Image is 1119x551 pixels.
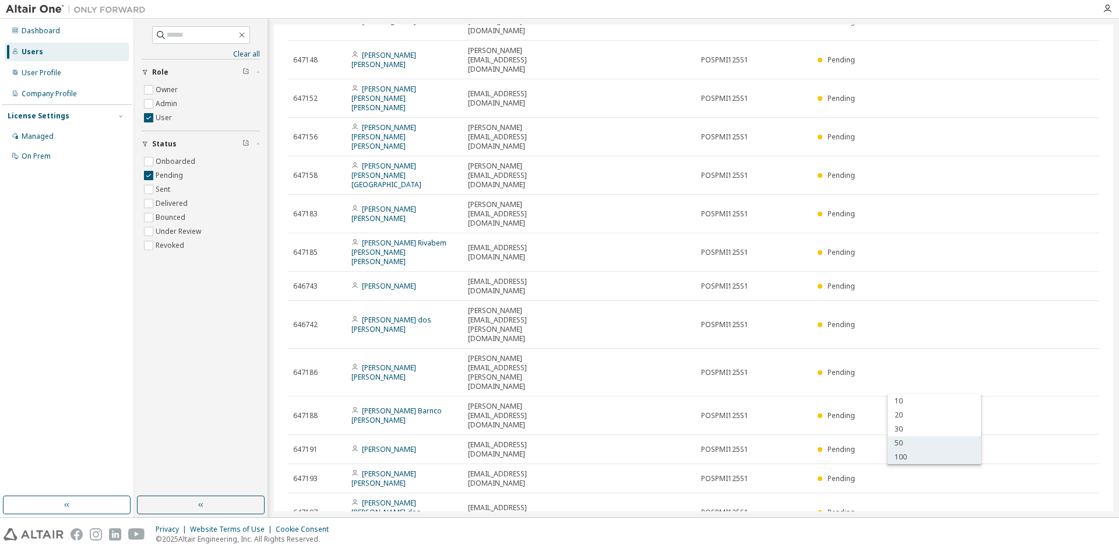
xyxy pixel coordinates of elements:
span: POSPMI125S1 [701,282,748,291]
span: POSPMI125S1 [701,508,748,517]
span: [EMAIL_ADDRESS][DOMAIN_NAME] [468,503,574,522]
label: Revoked [156,238,186,252]
label: Sent [156,183,173,196]
div: Users [22,47,43,57]
span: POSPMI125S1 [701,320,748,329]
div: User Profile [22,68,61,78]
a: [PERSON_NAME] Rivabem [PERSON_NAME] [PERSON_NAME] [351,238,446,266]
span: Pending [828,410,855,420]
label: Pending [156,169,185,183]
label: Under Review [156,224,203,238]
a: [PERSON_NAME] [362,281,416,291]
div: 10 [888,394,981,408]
span: Pending [828,367,855,377]
label: Delivered [156,196,190,210]
div: Privacy [156,525,190,534]
span: Role [152,68,168,77]
span: [PERSON_NAME][EMAIL_ADDRESS][DOMAIN_NAME] [468,402,574,430]
a: [PERSON_NAME] [PERSON_NAME] [351,50,416,69]
span: 647197 [293,508,318,517]
a: [PERSON_NAME] [PERSON_NAME] [PERSON_NAME] [351,84,416,113]
img: altair_logo.svg [3,528,64,541]
span: [PERSON_NAME][EMAIL_ADDRESS][DOMAIN_NAME] [468,123,574,151]
span: Clear filter [242,139,249,149]
span: 647188 [293,411,318,420]
span: [PERSON_NAME][EMAIL_ADDRESS][DOMAIN_NAME] [468,200,574,228]
span: POSPMI125S1 [701,94,748,103]
span: POSPMI125S1 [701,248,748,257]
div: Website Terms of Use [190,525,276,534]
span: Pending [828,247,855,257]
span: 647152 [293,94,318,103]
span: Pending [828,170,855,180]
div: 100 [888,450,981,464]
span: POSPMI125S1 [701,474,748,483]
a: [PERSON_NAME] [PERSON_NAME] [PERSON_NAME] [351,122,416,151]
span: 647185 [293,248,318,257]
span: [PERSON_NAME][EMAIL_ADDRESS][PERSON_NAME][DOMAIN_NAME] [468,306,574,343]
span: Clear filter [242,68,249,77]
span: POSPMI125S1 [701,411,748,420]
span: Pending [828,132,855,142]
span: Pending [828,281,855,291]
label: Bounced [156,210,188,224]
span: POSPMI125S1 [701,55,748,65]
label: User [156,111,174,125]
span: Pending [828,473,855,483]
img: Altair One [6,3,152,15]
img: youtube.svg [128,528,145,541]
span: POSPMI125S1 [701,445,748,454]
span: Pending [828,320,855,329]
img: facebook.svg [71,528,83,541]
span: Pending [828,93,855,103]
span: POSPMI125S1 [701,171,748,180]
a: [PERSON_NAME] [PERSON_NAME][GEOGRAPHIC_DATA] [351,161,421,189]
span: Pending [828,444,855,454]
span: 647186 [293,368,318,377]
span: [EMAIL_ADDRESS][DOMAIN_NAME] [468,277,574,296]
span: [EMAIL_ADDRESS][DOMAIN_NAME] [468,469,574,488]
span: [PERSON_NAME][EMAIL_ADDRESS][DOMAIN_NAME] [468,162,574,189]
span: 647193 [293,474,318,483]
span: Pending [828,507,855,517]
a: Clear all [142,50,260,59]
a: [PERSON_NAME] dos [PERSON_NAME] [351,315,431,334]
span: 646742 [293,320,318,329]
div: 50 [888,436,981,450]
div: 20 [888,408,981,422]
span: POSPMI125S1 [701,368,748,377]
a: [PERSON_NAME] [PERSON_NAME] [351,469,416,488]
a: [PERSON_NAME] [PERSON_NAME] [351,204,416,223]
img: linkedin.svg [109,528,121,541]
button: Role [142,59,260,85]
a: [PERSON_NAME] [PERSON_NAME] [351,363,416,382]
div: On Prem [22,152,51,161]
span: 647191 [293,445,318,454]
img: instagram.svg [90,528,102,541]
span: 647158 [293,171,318,180]
p: © 2025 Altair Engineering, Inc. All Rights Reserved. [156,534,336,544]
label: Owner [156,83,180,97]
span: [PERSON_NAME][EMAIL_ADDRESS][DOMAIN_NAME] [468,46,574,74]
div: Dashboard [22,26,60,36]
span: Pending [828,55,855,65]
span: 647156 [293,132,318,142]
a: [PERSON_NAME] Barnco [PERSON_NAME] [351,406,442,425]
span: 646743 [293,282,318,291]
div: 30 [888,422,981,436]
label: Onboarded [156,155,198,169]
span: [EMAIL_ADDRESS][DOMAIN_NAME] [468,243,574,262]
div: Company Profile [22,89,77,99]
a: [PERSON_NAME] [PERSON_NAME] dos [PERSON_NAME] [351,498,421,527]
label: Admin [156,97,180,111]
span: POSPMI125S1 [701,209,748,219]
span: [EMAIL_ADDRESS][DOMAIN_NAME] [468,89,574,108]
span: 647148 [293,55,318,65]
span: POSPMI125S1 [701,132,748,142]
span: Pending [828,209,855,219]
span: [EMAIL_ADDRESS][DOMAIN_NAME] [468,440,574,459]
span: Status [152,139,177,149]
a: [PERSON_NAME] [362,444,416,454]
span: 647183 [293,209,318,219]
div: Managed [22,132,54,141]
